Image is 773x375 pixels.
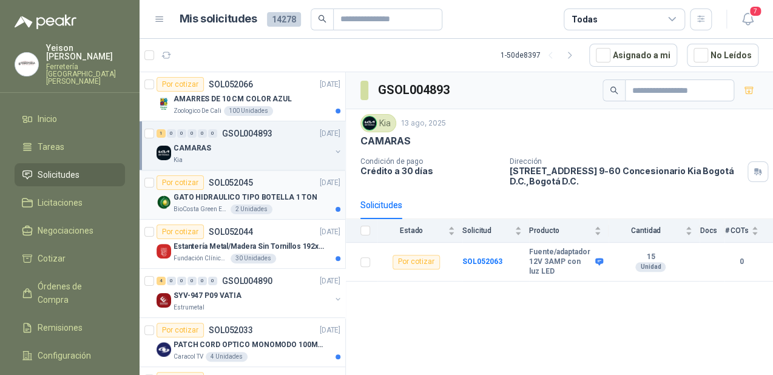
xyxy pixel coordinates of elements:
div: 0 [177,277,186,285]
p: CAMARAS [174,143,211,154]
b: 15 [609,252,692,262]
a: 1 0 0 0 0 0 GSOL004893[DATE] Company LogoCAMARASKia [157,126,343,165]
span: Configuración [38,349,91,362]
div: Por cotizar [157,175,204,190]
div: Por cotizar [393,255,440,269]
p: SOL052033 [209,326,253,334]
span: Cotizar [38,252,66,265]
div: Por cotizar [157,225,204,239]
p: PATCH CORD OPTICO MONOMODO 100MTS [174,339,325,351]
div: Solicitudes [360,198,402,212]
p: Condición de pago [360,157,500,166]
a: Por cotizarSOL052044[DATE] Company LogoEstantería Metal/Madera Sin Tornillos 192x100x50 cm 5 Nive... [140,220,345,269]
p: [DATE] [320,79,340,90]
div: Unidad [635,262,666,272]
span: 14278 [267,12,301,27]
span: Cantidad [609,226,683,235]
span: Solicitudes [38,168,79,181]
p: GSOL004893 [222,129,272,138]
div: 30 Unidades [231,254,276,263]
span: Negociaciones [38,224,93,237]
p: Estantería Metal/Madera Sin Tornillos 192x100x50 cm 5 Niveles Gris [174,241,325,252]
th: Cantidad [609,219,700,243]
div: 0 [208,129,217,138]
img: Company Logo [157,195,171,209]
a: Por cotizarSOL052033[DATE] Company LogoPATCH CORD OPTICO MONOMODO 100MTSCaracol TV4 Unidades [140,318,345,367]
span: 7 [749,5,762,17]
p: SOL052044 [209,228,253,236]
p: GSOL004890 [222,277,272,285]
span: search [318,15,326,23]
a: Cotizar [15,247,125,270]
p: 13 ago, 2025 [401,118,446,129]
div: 0 [187,277,197,285]
a: Negociaciones [15,219,125,242]
p: [DATE] [320,177,340,189]
div: 2 Unidades [231,204,272,214]
div: 0 [167,129,176,138]
button: No Leídos [687,44,758,67]
p: Crédito a 30 días [360,166,500,176]
div: 100 Unidades [224,106,273,116]
th: Estado [377,219,462,243]
div: Kia [360,114,396,132]
span: Solicitud [462,226,512,235]
a: SOL052063 [462,257,502,266]
a: Remisiones [15,316,125,339]
span: Inicio [38,112,57,126]
p: [DATE] [320,128,340,140]
p: Ferretería [GEOGRAPHIC_DATA][PERSON_NAME] [46,63,125,85]
p: SOL052045 [209,178,253,187]
a: Configuración [15,344,125,367]
div: 1 [157,129,166,138]
p: [STREET_ADDRESS] 9-60 Concesionario Kia Bogotá D.C. , Bogotá D.C. [510,166,743,186]
button: Asignado a mi [589,44,677,67]
span: search [610,86,618,95]
div: 0 [187,129,197,138]
p: [DATE] [320,275,340,287]
a: Licitaciones [15,191,125,214]
div: 0 [208,277,217,285]
p: GATO HIDRAULICO TIPO BOTELLA 1 TON [174,192,317,203]
p: Kia [174,155,183,165]
p: Yeison [PERSON_NAME] [46,44,125,61]
a: Inicio [15,107,125,130]
p: Zoologico De Cali [174,106,221,116]
img: Company Logo [363,117,376,130]
img: Company Logo [157,342,171,357]
p: Estrumetal [174,303,204,312]
div: 4 Unidades [206,352,248,362]
div: Todas [572,13,597,26]
img: Company Logo [157,146,171,160]
span: Producto [529,226,592,235]
p: Caracol TV [174,352,203,362]
span: # COTs [724,226,749,235]
span: Licitaciones [38,196,83,209]
a: Por cotizarSOL052045[DATE] Company LogoGATO HIDRAULICO TIPO BOTELLA 1 TONBioCosta Green Energy S.... [140,171,345,220]
div: 1 - 50 de 8397 [501,46,579,65]
div: 0 [177,129,186,138]
p: SOL052066 [209,80,253,89]
th: Solicitud [462,219,529,243]
div: 0 [198,129,207,138]
img: Company Logo [157,293,171,308]
button: 7 [737,8,758,30]
div: Por cotizar [157,323,204,337]
img: Logo peakr [15,15,76,29]
span: Estado [377,226,445,235]
p: CAMARAS [360,135,411,147]
a: 4 0 0 0 0 0 GSOL004890[DATE] Company LogoSYV-947 P09 VATIAEstrumetal [157,274,343,312]
a: Tareas [15,135,125,158]
p: Dirección [510,157,743,166]
p: BioCosta Green Energy S.A.S [174,204,228,214]
p: [DATE] [320,226,340,238]
span: Órdenes de Compra [38,280,113,306]
div: 4 [157,277,166,285]
th: Docs [700,219,724,243]
h3: GSOL004893 [378,81,451,100]
div: 0 [198,277,207,285]
th: Producto [529,219,609,243]
p: [DATE] [320,325,340,336]
p: SYV-947 P09 VATIA [174,290,241,302]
